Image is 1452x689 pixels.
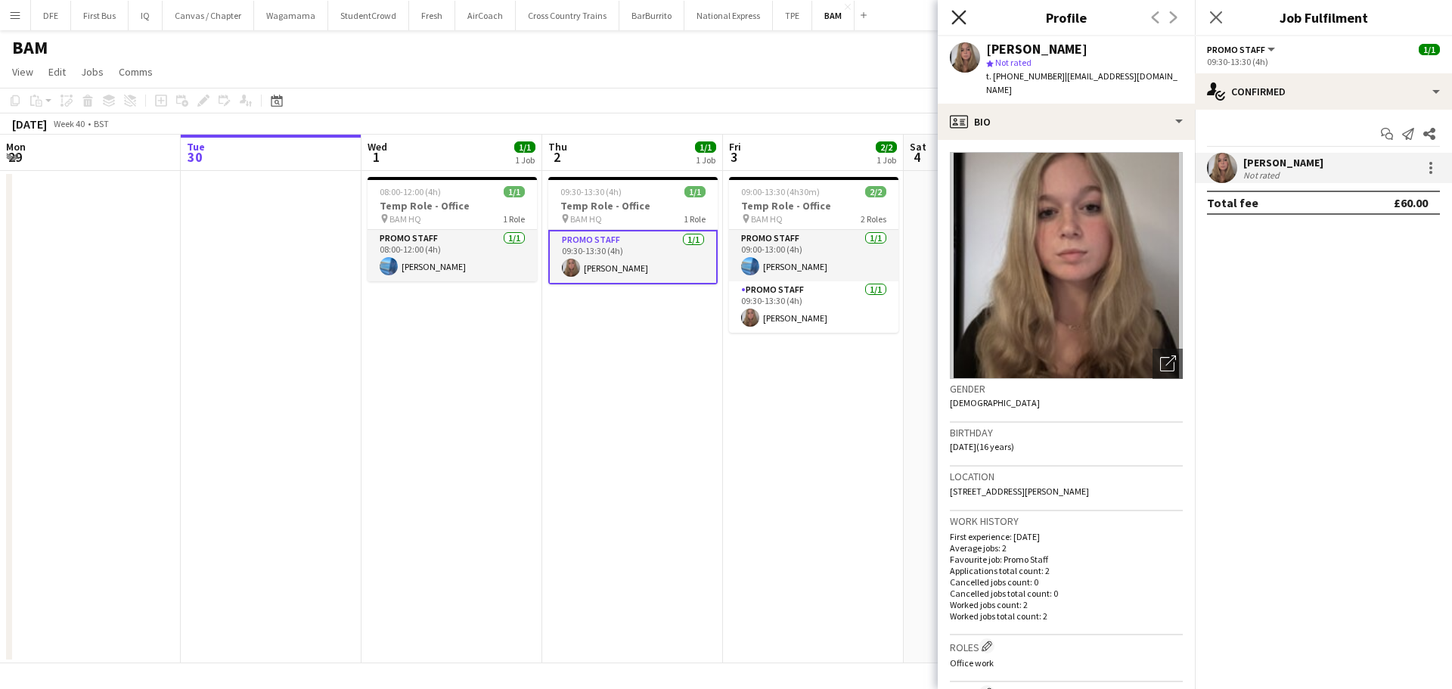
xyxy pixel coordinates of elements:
span: 1/1 [504,186,525,197]
button: IQ [129,1,163,30]
span: Jobs [81,65,104,79]
p: First experience: [DATE] [950,531,1183,542]
h3: Temp Role - Office [729,199,898,213]
img: Crew avatar or photo [950,152,1183,379]
div: [PERSON_NAME] [1243,156,1323,169]
div: Not rated [1243,169,1283,181]
span: BAM HQ [570,213,602,225]
span: 1 Role [503,213,525,225]
span: [DATE] (16 years) [950,441,1014,452]
a: View [6,62,39,82]
button: AirCoach [455,1,516,30]
span: | [EMAIL_ADDRESS][DOMAIN_NAME] [986,70,1177,95]
span: 3 [727,148,741,166]
span: Tue [187,140,205,154]
button: BAM [812,1,855,30]
span: t. [PHONE_NUMBER] [986,70,1065,82]
span: 1/1 [514,141,535,153]
span: Comms [119,65,153,79]
span: Office work [950,657,994,669]
span: BAM HQ [389,213,421,225]
button: Cross Country Trains [516,1,619,30]
span: 1/1 [1419,44,1440,55]
p: Cancelled jobs count: 0 [950,576,1183,588]
app-card-role: Promo Staff1/108:00-12:00 (4h)[PERSON_NAME] [368,230,537,281]
app-card-role: Promo Staff1/109:30-13:30 (4h)[PERSON_NAME] [548,230,718,284]
span: BAM HQ [751,213,783,225]
span: Mon [6,140,26,154]
h3: Roles [950,638,1183,654]
div: Confirmed [1195,73,1452,110]
p: Average jobs: 2 [950,542,1183,554]
span: 1/1 [684,186,706,197]
div: [PERSON_NAME] [986,42,1087,56]
span: 08:00-12:00 (4h) [380,186,441,197]
span: [STREET_ADDRESS][PERSON_NAME] [950,486,1089,497]
span: 30 [185,148,205,166]
button: TPE [773,1,812,30]
p: Applications total count: 2 [950,565,1183,576]
app-job-card: 08:00-12:00 (4h)1/1Temp Role - Office BAM HQ1 RolePromo Staff1/108:00-12:00 (4h)[PERSON_NAME] [368,177,537,281]
span: 2 [546,148,567,166]
span: [DEMOGRAPHIC_DATA] [950,397,1040,408]
span: 2 Roles [861,213,886,225]
app-card-role: Promo Staff1/109:30-13:30 (4h)[PERSON_NAME] [729,281,898,333]
span: 29 [4,148,26,166]
span: Week 40 [50,118,88,129]
button: Wagamama [254,1,328,30]
button: StudentCrowd [328,1,409,30]
div: 1 Job [515,154,535,166]
app-job-card: 09:00-13:30 (4h30m)2/2Temp Role - Office BAM HQ2 RolesPromo Staff1/109:00-13:00 (4h)[PERSON_NAME]... [729,177,898,333]
div: Total fee [1207,195,1258,210]
button: First Bus [71,1,129,30]
p: Worked jobs count: 2 [950,599,1183,610]
span: View [12,65,33,79]
h3: Birthday [950,426,1183,439]
button: National Express [684,1,773,30]
div: Bio [938,104,1195,140]
div: 1 Job [696,154,715,166]
span: Not rated [995,57,1032,68]
span: 09:30-13:30 (4h) [560,186,622,197]
span: 2/2 [876,141,897,153]
div: [DATE] [12,116,47,132]
div: 1 Job [876,154,896,166]
span: Thu [548,140,567,154]
h3: Work history [950,514,1183,528]
button: Fresh [409,1,455,30]
span: Sat [910,140,926,154]
h1: BAM [12,36,48,59]
p: Worked jobs total count: 2 [950,610,1183,622]
app-card-role: Promo Staff1/109:00-13:00 (4h)[PERSON_NAME] [729,230,898,281]
div: Open photos pop-in [1153,349,1183,379]
app-job-card: 09:30-13:30 (4h)1/1Temp Role - Office BAM HQ1 RolePromo Staff1/109:30-13:30 (4h)[PERSON_NAME] [548,177,718,284]
span: 2/2 [865,186,886,197]
button: DFE [31,1,71,30]
h3: Job Fulfilment [1195,8,1452,27]
span: 09:00-13:30 (4h30m) [741,186,820,197]
button: Promo Staff [1207,44,1277,55]
div: £60.00 [1394,195,1428,210]
span: 4 [907,148,926,166]
a: Edit [42,62,72,82]
div: BST [94,118,109,129]
h3: Temp Role - Office [548,199,718,213]
p: Favourite job: Promo Staff [950,554,1183,565]
span: Edit [48,65,66,79]
button: BarBurrito [619,1,684,30]
span: Fri [729,140,741,154]
h3: Gender [950,382,1183,396]
a: Comms [113,62,159,82]
span: 1 [365,148,387,166]
p: Cancelled jobs total count: 0 [950,588,1183,599]
span: 1/1 [695,141,716,153]
h3: Profile [938,8,1195,27]
span: Wed [368,140,387,154]
h3: Temp Role - Office [368,199,537,213]
div: 09:30-13:30 (4h) [1207,56,1440,67]
button: Canvas / Chapter [163,1,254,30]
a: Jobs [75,62,110,82]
